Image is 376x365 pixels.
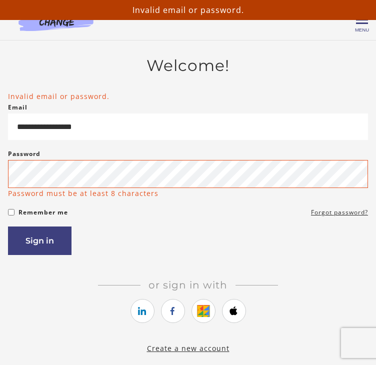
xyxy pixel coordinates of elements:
[18,206,68,218] label: Remember me
[8,91,368,101] li: Invalid email or password.
[147,343,229,353] a: Create a new account
[140,279,235,291] span: Or sign in with
[8,101,27,113] label: Email
[191,299,215,323] a: https://courses.thinkific.com/users/auth/google?ss%5Breferral%5D=&ss%5Buser_return_to%5D=&ss%5Bvi...
[161,299,185,323] a: https://courses.thinkific.com/users/auth/facebook?ss%5Breferral%5D=&ss%5Buser_return_to%5D=&ss%5B...
[355,27,369,32] span: Menu
[222,299,246,323] a: https://courses.thinkific.com/users/auth/apple?ss%5Breferral%5D=&ss%5Buser_return_to%5D=&ss%5Bvis...
[311,206,368,218] a: Forgot password?
[8,188,158,198] p: Password must be at least 8 characters
[4,4,372,16] p: Invalid email or password.
[130,299,154,323] a: https://courses.thinkific.com/users/auth/linkedin?ss%5Breferral%5D=&ss%5Buser_return_to%5D=&ss%5B...
[8,226,71,255] button: Sign in
[8,56,368,75] h2: Welcome!
[8,148,40,160] label: Password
